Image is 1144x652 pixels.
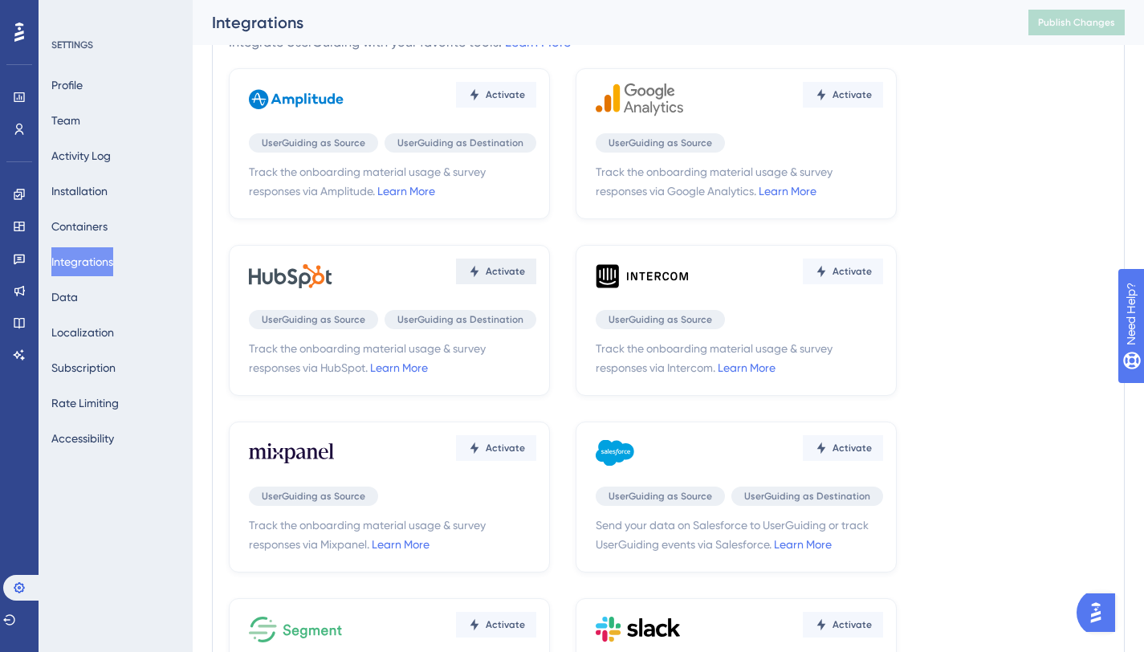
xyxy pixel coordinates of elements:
span: Activate [833,88,872,101]
a: Learn More [759,185,816,198]
span: Activate [486,618,525,631]
iframe: UserGuiding AI Assistant Launcher [1077,589,1125,637]
div: SETTINGS [51,39,181,51]
span: UserGuiding as Destination [744,490,870,503]
button: Activate [803,82,883,108]
span: Track the onboarding material usage & survey responses via Google Analytics. [596,162,883,201]
button: Accessibility [51,424,114,453]
button: Activate [456,612,536,638]
span: Track the onboarding material usage & survey responses via Mixpanel. [249,515,536,554]
span: Activate [833,618,872,631]
button: Data [51,283,78,312]
span: UserGuiding as Destination [397,313,523,326]
span: UserGuiding as Source [262,490,365,503]
span: Activate [833,442,872,454]
a: Learn More [370,361,428,374]
span: Activate [486,88,525,101]
span: UserGuiding as Source [609,137,712,149]
span: Send your data on Salesforce to UserGuiding or track UserGuiding events via Salesforce. [596,515,883,554]
span: UserGuiding as Source [609,313,712,326]
button: Activate [803,259,883,284]
span: UserGuiding as Source [262,137,365,149]
button: Rate Limiting [51,389,119,418]
span: UserGuiding as Destination [397,137,523,149]
button: Activate [803,435,883,461]
span: Track the onboarding material usage & survey responses via Amplitude. [249,162,536,201]
button: Activate [456,82,536,108]
span: UserGuiding as Source [609,490,712,503]
button: Team [51,106,80,135]
span: Need Help? [38,4,100,23]
button: Subscription [51,353,116,382]
span: Activate [486,265,525,278]
span: Publish Changes [1038,16,1115,29]
button: Activate [803,612,883,638]
a: Learn More [377,185,435,198]
button: Activate [456,435,536,461]
a: Learn More [372,538,430,551]
button: Activate [456,259,536,284]
span: Track the onboarding material usage & survey responses via HubSpot. [249,339,536,377]
button: Profile [51,71,83,100]
span: Activate [833,265,872,278]
button: Integrations [51,247,113,276]
div: Integrations [212,11,988,34]
span: Track the onboarding material usage & survey responses via Intercom. [596,339,883,377]
a: Learn More [718,361,776,374]
button: Publish Changes [1028,10,1125,35]
button: Activity Log [51,141,111,170]
button: Localization [51,318,114,347]
button: Installation [51,177,108,206]
button: Containers [51,212,108,241]
span: Activate [486,442,525,454]
span: UserGuiding as Source [262,313,365,326]
a: Learn More [774,538,832,551]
